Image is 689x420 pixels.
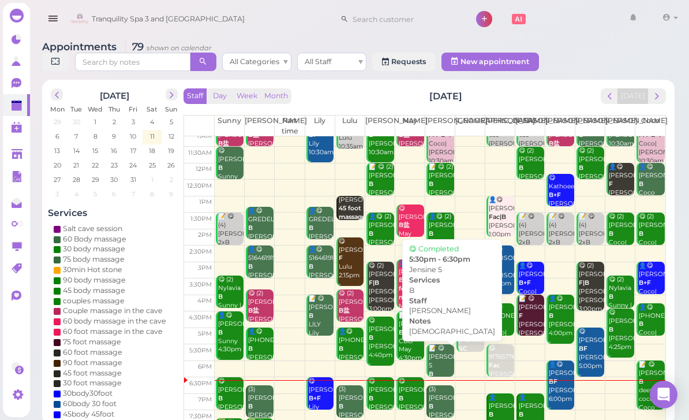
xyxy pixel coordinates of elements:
b: B [218,329,223,336]
button: next [648,88,666,104]
th: Coco [635,116,665,136]
span: Sun [165,105,177,113]
span: 3 [54,189,60,199]
div: 📝 😋 [PERSON_NAME] CBD May 4:30pm - 6:00pm [398,311,424,380]
b: Fac [489,362,500,369]
b: B [609,293,613,300]
h2: [DATE] [100,88,129,101]
b: B [248,345,253,352]
b: B盐 [549,140,560,147]
span: 6 [54,131,61,142]
div: 👤😋 [PERSON_NAME] Sunny 4:30pm - 6:00pm [218,311,244,371]
div: 😋 [PERSON_NAME] Coco|[PERSON_NAME] 10:30am - 12:00pm [428,114,454,183]
button: prev [51,88,63,101]
b: B [639,320,643,328]
div: 60 foot massage [63,347,122,358]
span: 4 [149,117,155,127]
b: 45 foot massage [339,205,366,221]
b: B [429,180,433,188]
div: [PERSON_NAME] Lulu 1:00pm - 1:45pm [338,196,364,256]
span: 1pm [199,198,212,206]
div: 👤😋 [PERSON_NAME] [PERSON_NAME] 1:00pm - 2:15pm [488,196,514,256]
span: 2:30pm [189,248,212,255]
span: 7 [73,131,79,142]
div: 😋 [PERSON_NAME] [PERSON_NAME] 4:25pm - 5:55pm [608,309,634,369]
th: [PERSON_NAME] [365,116,395,136]
div: 60 body massage in the cave [63,316,166,326]
div: 👤😋 [PHONE_NUMBER] Coco|[PERSON_NAME] 4:15pm - 5:15pm [638,303,664,363]
span: 1:30pm [190,215,212,222]
div: 45body 45foot [63,409,114,419]
th: [GEOGRAPHIC_DATA] [455,116,485,136]
b: B [429,230,433,237]
div: 👤😋 [PERSON_NAME] [PERSON_NAME] 12:00pm - 1:00pm [608,163,634,223]
div: 👤😋 [PERSON_NAME] [PERSON_NAME] 10:30am - 11:30am [578,114,604,174]
span: 12 [167,131,175,142]
span: 6pm [198,363,212,370]
div: 👤😋 [PERSON_NAME] Lily 10:30am - 12:00pm [308,114,334,174]
b: B [489,411,493,418]
div: 😋 (2) [PERSON_NAME] [PERSON_NAME]|Lulu 3:50pm - 4:50pm [338,289,364,350]
div: 📝 😋 (2) [PERSON_NAME] [PERSON_NAME] [PERSON_NAME]|[PERSON_NAME] 12:00pm - 1:00pm [368,163,394,240]
span: 11:30am [188,149,212,157]
span: 6 [111,189,117,199]
div: 60body 30 foot [63,399,117,409]
div: 👤😋 (2) [PERSON_NAME] [PERSON_NAME]|[PERSON_NAME] 1:30pm - 2:30pm [368,213,394,281]
span: Tue [70,105,82,113]
div: 30 foot massage [63,378,122,388]
span: Mon [50,105,65,113]
b: F|B [579,279,589,287]
div: 😋 [PERSON_NAME] [PERSON_NAME] 10:30am - 12:00pm [368,114,394,174]
b: B [609,326,613,333]
div: 60 Body massage [63,234,126,244]
th: [PERSON_NAME] [605,116,635,136]
b: B [399,329,403,336]
span: All Categories [230,57,279,66]
th: [PERSON_NAME] [575,116,605,136]
b: B [399,395,403,402]
h2: [DATE] [429,90,462,103]
div: 😋 (2) [PERSON_NAME] [PERSON_NAME]|[PERSON_NAME] 3:00pm - 4:30pm [368,262,394,330]
span: 30 [109,174,119,185]
b: B [519,164,523,172]
div: 90 foot massage [63,358,122,368]
div: 😋 [PERSON_NAME] Coco|[PERSON_NAME] 10:30am - 12:00pm [638,114,664,183]
th: [PERSON_NAME] [485,116,515,136]
span: 10 [129,131,137,142]
span: 31 [129,174,137,185]
div: 👤😋 [PERSON_NAME] May 2:55pm - 4:25pm [398,259,424,337]
b: B [248,263,253,270]
div: Couple massage in the cave [63,306,163,316]
span: 12pm [196,165,212,173]
b: B+F [309,395,321,402]
span: 23 [110,160,119,170]
span: 9 [168,189,174,199]
th: [PERSON_NAME] [245,116,275,136]
button: New appointment [441,53,539,71]
div: 60 foot massage in the cave [63,326,163,337]
div: 90 body massage [63,275,126,285]
span: 5:30pm [189,347,212,354]
button: Week [233,88,261,104]
span: 2pm [198,231,212,239]
span: 11 [149,131,156,142]
span: 20 [53,160,62,170]
div: [PERSON_NAME] [409,306,495,316]
div: 😋 (2) [PERSON_NAME] Coco|[PERSON_NAME] 1:30pm - 2:30pm [608,213,634,281]
div: 😋 (2) Nylavia Sunny |[PERSON_NAME] 3:25pm - 4:25pm [608,276,634,344]
b: BF [549,378,557,385]
th: Lily [305,116,335,136]
div: 😋 Kathoeen [PERSON_NAME] 12:20pm - 1:20pm [548,174,574,234]
button: [DATE] [617,88,649,104]
span: 13 [53,146,61,156]
div: 👤😋 5164619175 [PERSON_NAME]|[PERSON_NAME] 2:30pm - 3:30pm [248,246,274,314]
div: 😋 [PERSON_NAME] Sunny 11:30am - 12:30pm [218,147,244,207]
span: 28 [72,174,81,185]
div: 📝 😋 [PERSON_NAME] LILY Lily 4:00pm - 5:15pm [308,295,334,363]
b: B [369,334,373,341]
div: 📝 😋 (4) [PERSON_NAME] 2xB 2XF [PERSON_NAME] |[PERSON_NAME]|[PERSON_NAME]|Sunny 1:30pm [548,213,574,299]
span: 16 [110,146,118,156]
b: 5:30pm - 6:30pm [409,255,470,263]
button: Staff [184,88,207,104]
b: F|B [369,279,379,287]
